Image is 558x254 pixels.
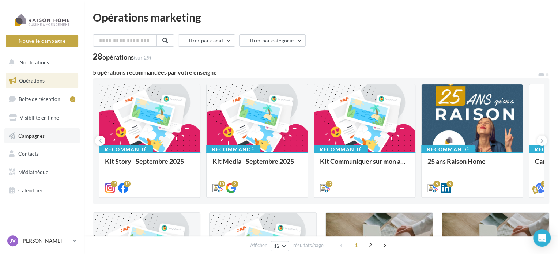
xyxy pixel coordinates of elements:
[250,242,267,249] span: Afficher
[365,239,376,251] span: 2
[271,241,289,251] button: 12
[4,91,80,107] a: Boîte de réception5
[231,181,238,187] div: 2
[4,183,80,198] a: Calendrier
[93,69,538,75] div: 5 opérations recommandées par votre enseigne
[19,59,49,65] span: Notifications
[102,54,151,60] div: opérations
[541,181,547,187] div: 3
[4,164,80,180] a: Médiathèque
[293,242,323,249] span: résultats/page
[320,158,409,172] div: Kit Communiquer sur mon activité
[18,132,45,139] span: Campagnes
[93,53,151,61] div: 28
[433,181,440,187] div: 6
[124,181,131,187] div: 15
[70,96,75,102] div: 5
[19,96,60,102] span: Boîte de réception
[93,12,549,23] div: Opérations marketing
[18,151,39,157] span: Contacts
[4,73,80,88] a: Opérations
[20,114,59,121] span: Visibilité en ligne
[4,146,80,162] a: Contacts
[134,54,151,61] span: (sur 29)
[533,229,551,247] div: Open Intercom Messenger
[6,35,78,47] button: Nouvelle campagne
[206,145,260,153] div: Recommandé
[19,77,45,84] span: Opérations
[218,181,225,187] div: 10
[4,128,80,144] a: Campagnes
[427,158,517,172] div: 25 ans Raison Home
[350,239,362,251] span: 1
[6,234,78,248] a: JV [PERSON_NAME]
[111,181,117,187] div: 15
[274,243,280,249] span: 12
[4,110,80,125] a: Visibilité en ligne
[10,237,16,244] span: JV
[314,145,368,153] div: Recommandé
[326,181,332,187] div: 12
[18,169,48,175] span: Médiathèque
[18,187,43,193] span: Calendrier
[21,237,70,244] p: [PERSON_NAME]
[239,34,306,47] button: Filtrer par catégorie
[421,145,475,153] div: Recommandé
[105,158,194,172] div: Kit Story - Septembre 2025
[212,158,302,172] div: Kit Media - Septembre 2025
[4,55,77,70] button: Notifications
[446,181,453,187] div: 6
[178,34,235,47] button: Filtrer par canal
[99,145,153,153] div: Recommandé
